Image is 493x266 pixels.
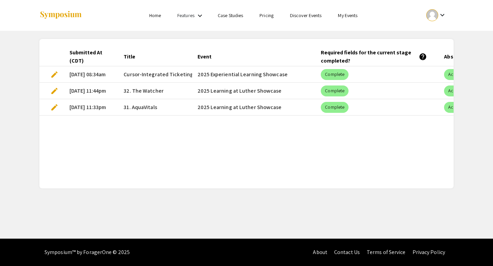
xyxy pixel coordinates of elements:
[321,49,427,65] div: Required fields for the current stage completed?
[124,103,157,111] span: 31. AquaVitals
[149,12,161,18] a: Home
[419,8,454,23] button: Expand account dropdown
[5,235,29,261] iframe: Chat
[39,11,82,20] img: Symposium by ForagerOne
[321,85,349,96] mat-chip: Complete
[69,49,113,65] div: Submitted At (CDT)
[321,102,349,113] mat-chip: Complete
[69,49,106,65] div: Submitted At (CDT)
[321,49,433,65] div: Required fields for the current stage completed?help
[45,239,130,266] div: Symposium™ by ForagerOne © 2025
[192,99,315,116] mat-cell: 2025 Learning at Luther Showcase
[124,87,164,95] span: 32. The Watcher
[177,12,194,18] a: Features
[124,53,135,61] div: Title
[64,83,118,99] mat-cell: [DATE] 11:44pm
[124,70,261,79] span: Cursor-Integrated Ticketing Agent - Nvidia AI Hackathon
[438,11,446,19] mat-icon: Expand account dropdown
[444,102,491,113] mat-chip: Accepted for Event
[444,85,491,96] mat-chip: Accepted for Event
[313,249,327,256] a: About
[124,53,141,61] div: Title
[64,66,118,83] mat-cell: [DATE] 08:34am
[64,99,118,116] mat-cell: [DATE] 11:33pm
[192,66,315,83] mat-cell: 2025 Experiential Learning Showcase
[50,70,59,79] span: edit
[290,12,322,18] a: Discover Events
[413,249,445,256] a: Privacy Policy
[196,12,204,20] mat-icon: Expand Features list
[321,69,349,80] mat-chip: Complete
[419,53,427,61] mat-icon: help
[338,12,357,18] a: My Events
[334,249,360,256] a: Contact Us
[367,249,406,256] a: Terms of Service
[218,12,243,18] a: Case Studies
[192,83,315,99] mat-cell: 2025 Learning at Luther Showcase
[260,12,274,18] a: Pricing
[444,69,491,80] mat-chip: Accepted for Event
[198,53,212,61] div: Event
[50,87,59,95] span: edit
[50,103,59,111] span: edit
[198,53,218,61] div: Event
